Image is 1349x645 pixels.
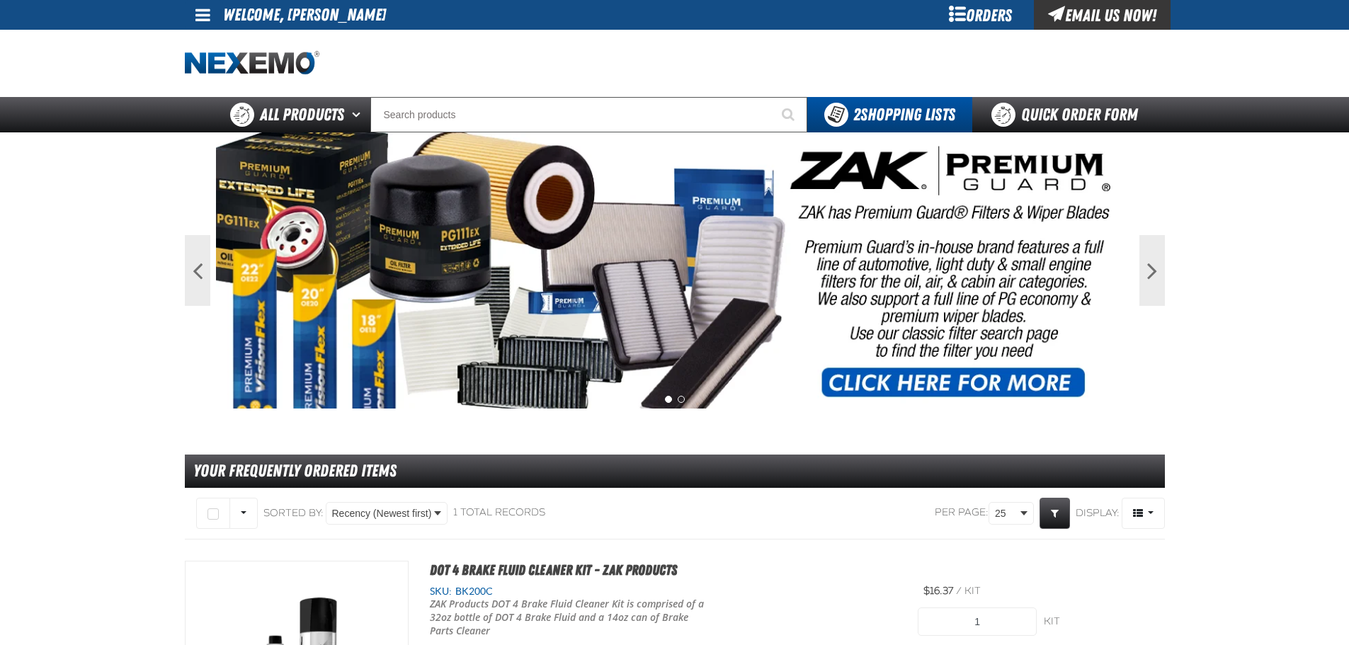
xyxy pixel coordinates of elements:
input: Product Quantity [918,607,1037,636]
div: Your Frequently Ordered Items [185,455,1165,488]
div: SKU: [430,585,897,598]
span: Shopping Lists [853,105,955,125]
button: You have 2 Shopping Lists. Open to view details [807,97,972,132]
button: 1 of 2 [665,396,672,403]
a: Expand or Collapse Grid Filters [1040,498,1070,529]
span: / [956,585,962,597]
span: $16.37 [923,585,953,597]
button: Previous [185,235,210,306]
span: kit [964,585,981,597]
input: Search [370,97,807,132]
span: Per page: [935,506,989,520]
span: Sorted By: [263,506,324,518]
span: Display: [1076,506,1120,518]
img: Nexemo logo [185,51,319,76]
p: ZAK Products DOT 4 Brake Fluid Cleaner Kit is comprised of a 32oz bottle of DOT 4 Brake Fluid and... [430,598,710,638]
div: kit [1044,615,1163,629]
span: BK200C [452,586,493,597]
span: Recency (Newest first) [332,506,432,521]
button: Product Grid Views Toolbar [1122,498,1165,529]
button: Next [1139,235,1165,306]
img: PG Filters & Wipers [216,132,1134,409]
div: 1 total records [453,506,545,520]
button: Start Searching [772,97,807,132]
span: 25 [995,506,1018,521]
button: 2 of 2 [678,396,685,403]
a: DOT 4 Brake Fluid Cleaner Kit - ZAK Products [430,561,677,578]
button: Rows selection options [229,498,258,529]
a: Quick Order Form [972,97,1164,132]
strong: 2 [853,105,860,125]
button: Open All Products pages [347,97,370,132]
span: Product Grid Views Toolbar [1122,498,1164,528]
span: All Products [260,102,344,127]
